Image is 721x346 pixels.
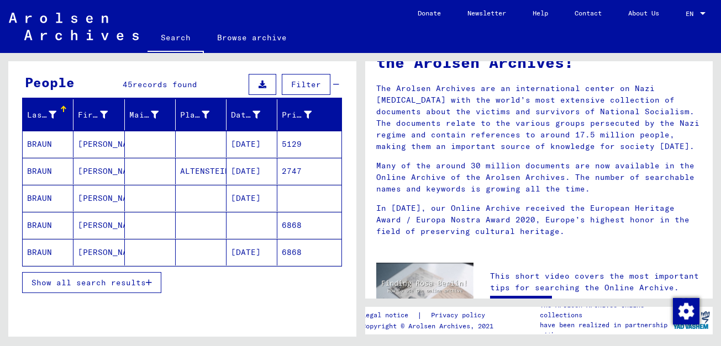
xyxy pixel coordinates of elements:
[23,212,73,238] mat-cell: BRAUN
[23,158,73,184] mat-cell: BRAUN
[129,109,159,121] div: Maiden Name
[277,131,341,157] mat-cell: 5129
[282,109,311,121] div: Prisoner #
[540,320,669,340] p: have been realized in partnership with
[490,270,702,294] p: This short video covers the most important tips for searching the Online Archive.
[9,13,139,40] img: Arolsen_neg.svg
[180,109,209,121] div: Place of Birth
[27,109,56,121] div: Last Name
[31,278,146,288] span: Show all search results
[180,106,226,124] div: Place of Birth
[73,99,124,130] mat-header-cell: First Name
[176,99,227,130] mat-header-cell: Place of Birth
[490,296,552,318] a: Open video
[231,109,260,121] div: Date of Birth
[673,298,699,324] img: Change consent
[282,74,330,95] button: Filter
[227,239,277,265] mat-cell: [DATE]
[282,106,328,124] div: Prisoner #
[23,131,73,157] mat-cell: BRAUN
[23,185,73,211] mat-cell: BRAUN
[27,106,73,124] div: Last Name
[133,79,197,89] span: records found
[125,99,176,130] mat-header-cell: Maiden Name
[176,158,227,184] mat-cell: ALTENSTEIN
[277,212,341,238] mat-cell: 6868
[129,106,175,124] div: Maiden Name
[376,160,702,195] p: Many of the around 30 million documents are now available in the Online Archive of the Arolsen Ar...
[362,310,498,321] div: |
[362,310,417,321] a: Legal notice
[362,321,498,331] p: Copyright © Arolsen Archives, 2021
[291,79,321,89] span: Filter
[227,158,277,184] mat-cell: [DATE]
[277,239,341,265] mat-cell: 6868
[73,239,124,265] mat-cell: [PERSON_NAME]
[671,306,712,334] img: yv_logo.png
[73,185,124,211] mat-cell: [PERSON_NAME]
[227,131,277,157] mat-cell: [DATE]
[23,99,73,130] mat-header-cell: Last Name
[25,72,75,92] div: People
[23,239,73,265] mat-cell: BRAUN
[227,99,277,130] mat-header-cell: Date of Birth
[686,10,698,18] span: EN
[78,109,107,121] div: First Name
[22,272,161,293] button: Show all search results
[73,158,124,184] mat-cell: [PERSON_NAME]
[123,79,133,89] span: 45
[376,203,702,237] p: In [DATE], our Online Archive received the European Heritage Award / Europa Nostra Award 2020, Eu...
[277,99,341,130] mat-header-cell: Prisoner #
[231,106,277,124] div: Date of Birth
[78,106,124,124] div: First Name
[227,185,277,211] mat-cell: [DATE]
[540,300,669,320] p: The Arolsen Archives online collections
[73,212,124,238] mat-cell: [PERSON_NAME]
[376,83,702,152] p: The Arolsen Archives are an international center on Nazi [MEDICAL_DATA] with the world’s most ext...
[204,24,300,51] a: Browse archive
[277,158,341,184] mat-cell: 2747
[422,310,498,321] a: Privacy policy
[73,131,124,157] mat-cell: [PERSON_NAME]
[376,263,473,316] img: video.jpg
[148,24,204,53] a: Search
